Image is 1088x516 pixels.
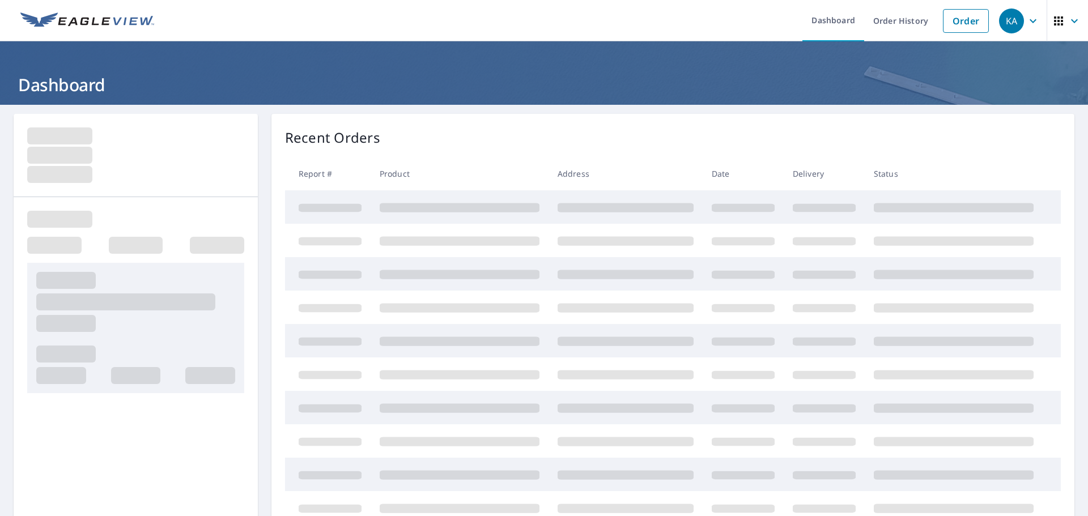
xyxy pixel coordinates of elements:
[549,157,703,190] th: Address
[784,157,865,190] th: Delivery
[703,157,784,190] th: Date
[943,9,989,33] a: Order
[371,157,549,190] th: Product
[14,73,1074,96] h1: Dashboard
[865,157,1043,190] th: Status
[999,8,1024,33] div: KA
[20,12,154,29] img: EV Logo
[285,157,371,190] th: Report #
[285,127,380,148] p: Recent Orders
